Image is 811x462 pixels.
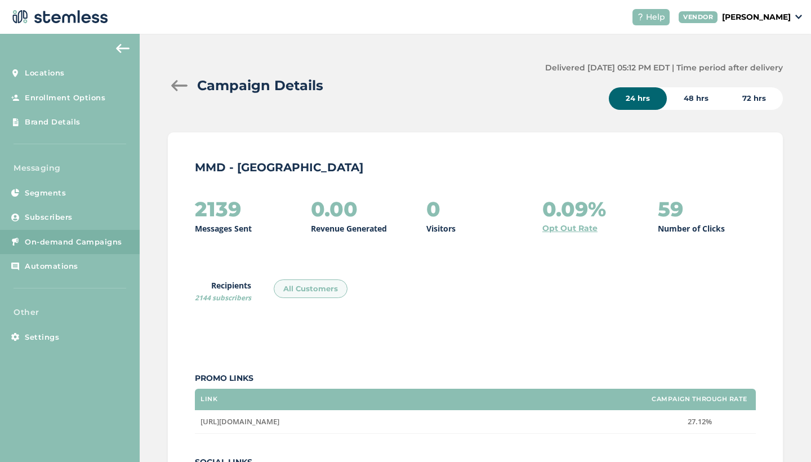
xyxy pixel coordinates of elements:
div: 48 hrs [667,87,725,110]
label: Recipients [195,279,251,303]
span: [URL][DOMAIN_NAME] [200,416,279,427]
h2: 0.00 [311,198,358,220]
span: On-demand Campaigns [25,237,122,248]
h2: 0.09% [542,198,606,220]
img: logo-dark-0685b13c.svg [9,6,108,28]
h2: 59 [658,198,683,220]
p: Visitors [426,223,456,234]
p: Number of Clicks [658,223,725,234]
span: Automations [25,261,78,272]
span: Settings [25,332,59,343]
a: Opt Out Rate [542,223,598,234]
h2: 0 [426,198,440,220]
img: icon-arrow-back-accent-c549486e.svg [116,44,130,53]
label: Promo Links [195,372,756,384]
span: 2144 subscribers [195,293,251,303]
div: 24 hrs [609,87,667,110]
label: Campaign Through Rate [652,396,747,403]
p: Messages Sent [195,223,252,234]
h2: Campaign Details [197,75,323,96]
span: Subscribers [25,212,73,223]
img: icon-help-white-03924b79.svg [637,14,644,20]
label: Delivered [DATE] 05:12 PM EDT | Time period after delivery [545,62,783,74]
div: VENDOR [679,11,718,23]
span: 27.12% [688,416,712,427]
span: Segments [25,188,66,199]
span: Brand Details [25,117,81,128]
p: [PERSON_NAME] [722,11,791,23]
label: 27.12% [649,417,750,427]
p: MMD - [GEOGRAPHIC_DATA] [195,159,756,175]
iframe: Chat Widget [755,408,811,462]
span: Help [646,11,665,23]
p: Revenue Generated [311,223,387,234]
h2: 2139 [195,198,241,220]
img: icon_down-arrow-small-66adaf34.svg [795,15,802,19]
span: Locations [25,68,65,79]
div: 72 hrs [725,87,783,110]
label: Link [200,396,217,403]
label: https://mmdshops.com/location/menu/jersey-city/ [200,417,638,427]
div: All Customers [274,279,347,299]
span: Enrollment Options [25,92,105,104]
